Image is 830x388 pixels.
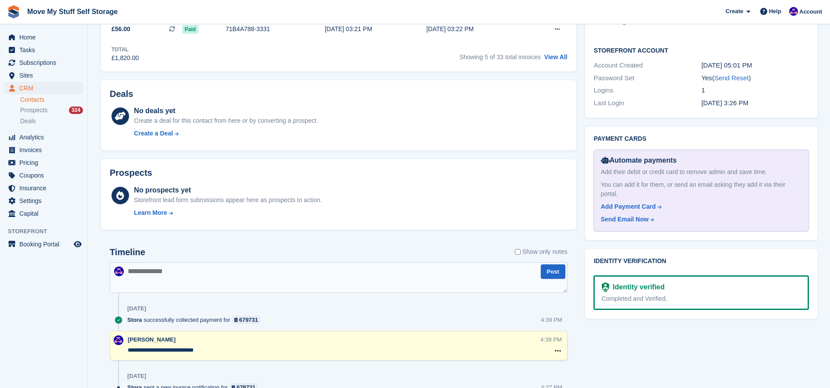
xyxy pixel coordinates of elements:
[701,85,809,96] div: 1
[239,316,258,324] div: 679731
[127,373,146,380] div: [DATE]
[594,61,701,71] div: Account Created
[609,282,665,292] div: Identity verified
[134,208,322,217] a: Learn More
[110,168,152,178] h2: Prospects
[19,207,72,220] span: Capital
[134,129,318,138] a: Create a Deal
[541,316,562,324] div: 4:39 PM
[19,82,72,94] span: CRM
[7,5,20,18] img: stora-icon-8386f47178a22dfd0bd8f6a31ec36ba5ce8667c1dd55bd0f319d3a0aa187defe.svg
[769,7,781,16] span: Help
[134,196,322,205] div: Storefront lead form submissions appear here as prospects to action.
[4,69,83,82] a: menu
[114,267,124,276] img: Jade Whetnall
[601,180,801,199] div: You can add it for them, or send an email asking they add it via their portal.
[515,247,521,256] input: Show only notes
[540,335,561,344] div: 4:39 PM
[594,73,701,83] div: Password Set
[226,25,325,34] div: 71B4A788-3331
[4,169,83,182] a: menu
[701,61,809,71] div: [DATE] 05:01 PM
[726,7,743,16] span: Create
[325,25,426,34] div: [DATE] 03:21 PM
[19,157,72,169] span: Pricing
[134,116,318,125] div: Create a deal for this contact from here or by converting a prospect.
[4,82,83,94] a: menu
[799,7,822,16] span: Account
[4,57,83,69] a: menu
[19,44,72,56] span: Tasks
[19,238,72,250] span: Booking Portal
[4,44,83,56] a: menu
[541,264,565,279] button: Post
[134,208,167,217] div: Learn More
[127,316,265,324] div: successfully collected payment for
[19,144,72,156] span: Invoices
[20,106,83,115] a: Prospects 324
[111,46,139,53] div: Total
[19,131,72,143] span: Analytics
[4,157,83,169] a: menu
[20,106,47,114] span: Prospects
[19,195,72,207] span: Settings
[128,336,176,343] span: [PERSON_NAME]
[701,99,748,107] time: 2023-02-23 15:26:15 UTC
[714,74,748,82] a: Send Reset
[114,335,123,345] img: Jade Whetnall
[134,185,322,196] div: No prospects yet
[8,227,87,236] span: Storefront
[127,305,146,312] div: [DATE]
[110,89,133,99] h2: Deals
[4,207,83,220] a: menu
[460,53,541,61] span: Showing 5 of 33 total invoices
[601,155,801,166] div: Automate payments
[182,25,198,34] span: Paid
[601,202,798,211] a: Add Payment Card
[544,53,568,61] a: View All
[601,215,649,224] div: Send Email Now
[19,31,72,43] span: Home
[601,167,801,177] div: Add their debit or credit card to remove admin and save time.
[4,131,83,143] a: menu
[4,195,83,207] a: menu
[594,85,701,96] div: Logins
[594,135,809,142] h2: Payment cards
[24,4,121,19] a: Move My Stuff Self Storage
[127,316,142,324] span: Stora
[712,74,751,82] span: ( )
[4,238,83,250] a: menu
[594,46,809,54] h2: Storefront Account
[601,202,656,211] div: Add Payment Card
[69,107,83,114] div: 324
[19,57,72,69] span: Subscriptions
[515,247,568,256] label: Show only notes
[134,106,318,116] div: No deals yet
[20,117,83,126] a: Deals
[134,129,173,138] div: Create a Deal
[110,247,145,257] h2: Timeline
[111,53,139,63] div: £1,820.00
[72,239,83,249] a: Preview store
[426,25,528,34] div: [DATE] 03:22 PM
[4,31,83,43] a: menu
[602,294,801,303] div: Completed and Verified.
[594,98,701,108] div: Last Login
[4,182,83,194] a: menu
[19,169,72,182] span: Coupons
[19,69,72,82] span: Sites
[4,144,83,156] a: menu
[111,25,130,34] span: £56.00
[20,96,83,104] a: Contacts
[19,182,72,194] span: Insurance
[232,316,261,324] a: 679731
[20,117,36,125] span: Deals
[602,282,609,292] img: Identity Verification Ready
[789,7,798,16] img: Jade Whetnall
[701,73,809,83] div: Yes
[594,258,809,265] h2: Identity verification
